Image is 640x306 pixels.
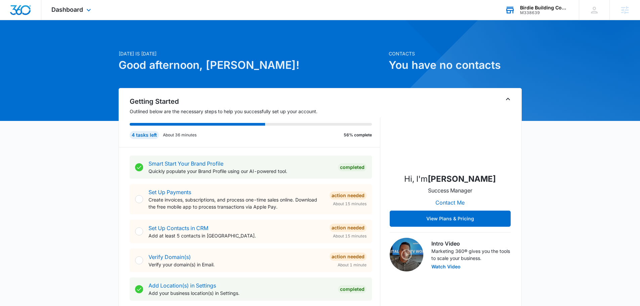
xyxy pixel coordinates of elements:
[148,282,216,289] a: Add Location(s) in Settings
[119,57,385,73] h1: Good afternoon, [PERSON_NAME]!
[51,6,83,13] span: Dashboard
[148,261,324,268] p: Verify your domain(s) in Email.
[431,248,511,262] p: Marketing 360® gives you the tools to scale your business.
[119,50,385,57] p: [DATE] is [DATE]
[504,95,512,103] button: Toggle Collapse
[390,238,423,271] img: Intro Video
[428,174,496,184] strong: [PERSON_NAME]
[333,201,367,207] span: About 15 minutes
[417,100,484,168] img: Kadin Cathey
[330,191,367,200] div: Action Needed
[404,173,496,185] p: Hi, I'm
[148,168,333,175] p: Quickly populate your Brand Profile using our AI-powered tool.
[338,163,367,171] div: Completed
[148,196,324,210] p: Create invoices, subscriptions, and process one-time sales online. Download the free mobile app t...
[330,224,367,232] div: Action Needed
[148,254,191,260] a: Verify Domain(s)
[333,233,367,239] span: About 15 minutes
[338,262,367,268] span: About 1 minute
[148,232,324,239] p: Add at least 5 contacts in [GEOGRAPHIC_DATA].
[130,108,380,115] p: Outlined below are the necessary steps to help you successfully set up your account.
[163,132,197,138] p: About 36 minutes
[130,96,380,106] h2: Getting Started
[148,225,208,231] a: Set Up Contacts in CRM
[428,186,472,194] p: Success Manager
[338,285,367,293] div: Completed
[520,5,569,10] div: account name
[148,290,333,297] p: Add your business location(s) in Settings.
[330,253,367,261] div: Action Needed
[390,211,511,227] button: View Plans & Pricing
[429,194,471,211] button: Contact Me
[389,57,522,73] h1: You have no contacts
[389,50,522,57] p: Contacts
[431,239,511,248] h3: Intro Video
[520,10,569,15] div: account id
[431,264,461,269] button: Watch Video
[148,160,223,167] a: Smart Start Your Brand Profile
[130,131,159,139] div: 4 tasks left
[148,189,191,195] a: Set Up Payments
[344,132,372,138] p: 56% complete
